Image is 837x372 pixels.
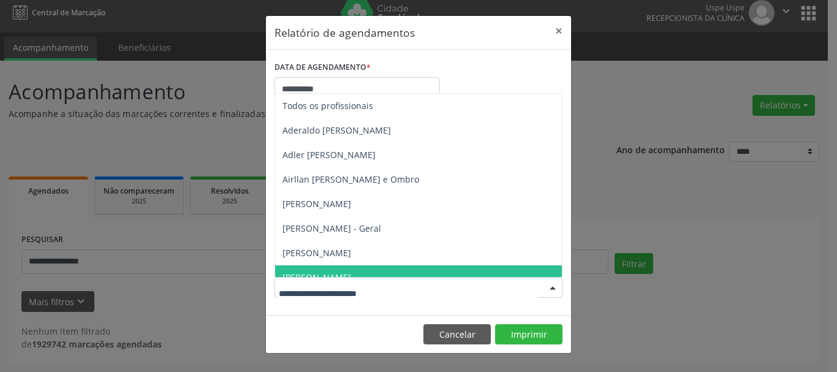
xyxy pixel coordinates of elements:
button: Imprimir [495,324,562,345]
button: Cancelar [423,324,491,345]
span: Adler [PERSON_NAME] [282,149,376,161]
span: [PERSON_NAME] - Geral [282,222,381,234]
button: Close [547,16,571,46]
h5: Relatório de agendamentos [275,25,415,40]
span: [PERSON_NAME] [282,198,351,210]
label: DATA DE AGENDAMENTO [275,58,371,77]
span: [PERSON_NAME] [282,247,351,259]
span: Todos os profissionais [282,100,373,112]
span: [PERSON_NAME] [282,271,351,283]
span: Aderaldo [PERSON_NAME] [282,124,391,136]
span: Airllan [PERSON_NAME] e Ombro [282,173,419,185]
